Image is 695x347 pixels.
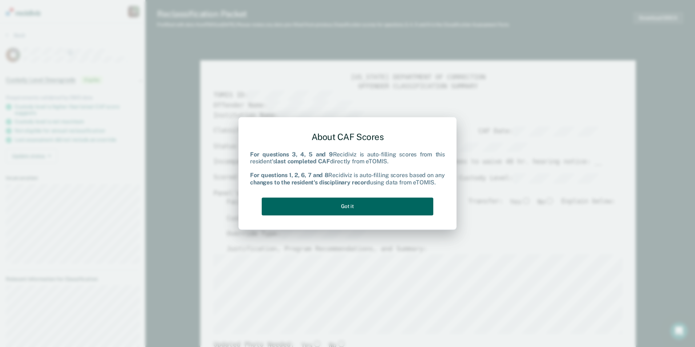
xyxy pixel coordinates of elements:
div: About CAF Scores [250,126,445,148]
b: For questions 1, 2, 6, 7 and 8 [250,172,328,179]
b: For questions 3, 4, 5 and 9 [250,151,333,158]
div: Recidiviz is auto-filling scores from this resident's directly from eTOMIS. Recidiviz is auto-fil... [250,151,445,186]
button: Got it [262,198,433,215]
b: last completed CAF [276,158,330,165]
b: changes to the resident's disciplinary record [250,179,370,186]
